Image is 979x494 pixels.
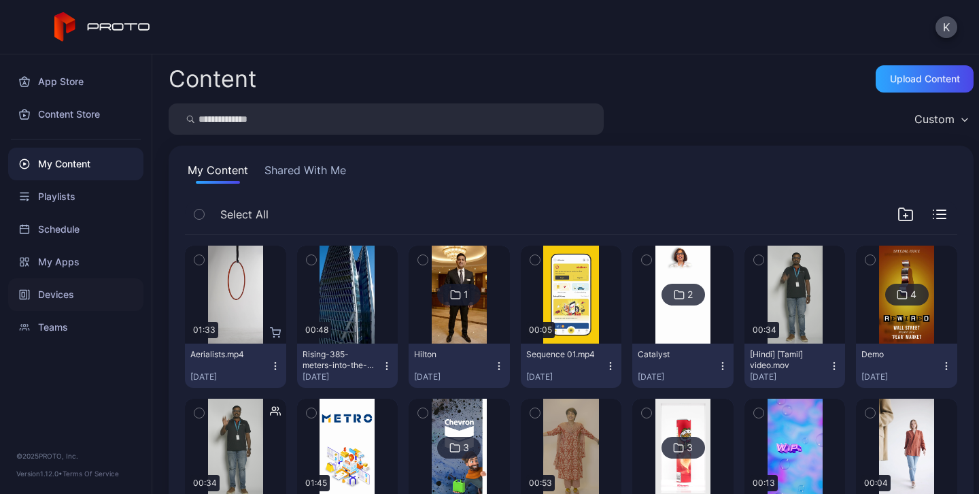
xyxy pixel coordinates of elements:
div: [DATE] [526,372,606,382]
div: 3 [687,442,693,454]
button: Upload Content [876,65,974,93]
div: [Hindi] [Tamil] video.mov [750,349,825,371]
button: K [935,16,957,38]
div: [DATE] [190,372,270,382]
span: Version 1.12.0 • [16,470,63,478]
button: [Hindi] [Tamil] video.mov[DATE] [744,344,846,388]
div: [DATE] [750,372,829,382]
div: Demo [861,349,936,360]
button: Hilton[DATE] [409,344,510,388]
div: Content [169,67,256,90]
div: Rising-385-meters-into-the-Riyad (1).mp4 [303,349,377,371]
button: Catalyst[DATE] [632,344,734,388]
button: Demo[DATE] [856,344,957,388]
div: Custom [914,112,955,126]
div: Catalyst [638,349,712,360]
a: My Apps [8,246,143,278]
button: Shared With Me [262,162,349,184]
div: 2 [687,289,693,301]
a: App Store [8,65,143,98]
div: 4 [910,289,916,301]
div: [DATE] [414,372,494,382]
div: 1 [464,289,468,301]
a: Schedule [8,213,143,246]
button: Rising-385-meters-into-the-Riyad (1).mp4[DATE] [297,344,398,388]
div: Sequence 01.mp4 [526,349,601,360]
button: Custom [908,103,974,135]
a: Terms Of Service [63,470,119,478]
div: Aerialists.mp4 [190,349,265,360]
div: Hilton [414,349,489,360]
div: Upload Content [890,73,960,84]
span: Select All [220,206,269,223]
div: [DATE] [638,372,717,382]
div: 3 [463,442,469,454]
a: My Content [8,148,143,180]
a: Teams [8,311,143,344]
a: Devices [8,278,143,311]
button: Aerialists.mp4[DATE] [185,344,286,388]
button: My Content [185,162,251,184]
button: Sequence 01.mp4[DATE] [521,344,622,388]
div: [DATE] [303,372,382,382]
a: Playlists [8,180,143,213]
div: [DATE] [861,372,941,382]
a: Content Store [8,98,143,131]
div: © 2025 PROTO, Inc. [16,450,135,461]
